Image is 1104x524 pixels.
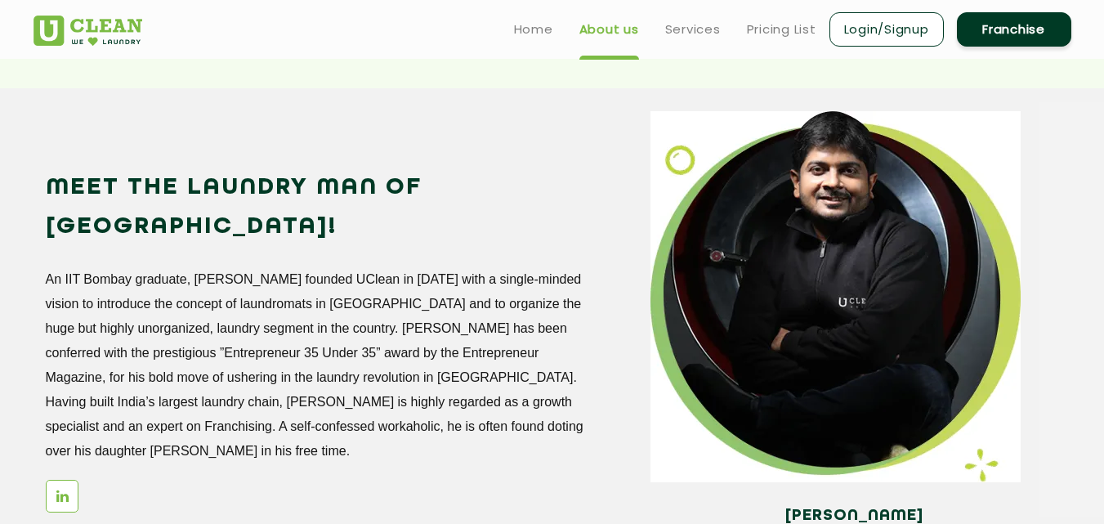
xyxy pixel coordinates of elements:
a: Home [514,20,553,39]
a: Services [665,20,721,39]
img: man_img_11zon.webp [650,111,1021,482]
img: UClean Laundry and Dry Cleaning [34,16,142,46]
p: An IIT Bombay graduate, [PERSON_NAME] founded UClean in [DATE] with a single-minded vision to int... [46,267,586,464]
a: About us [579,20,639,39]
a: Login/Signup [829,12,944,47]
h2: Meet the Laundry Man of [GEOGRAPHIC_DATA]! [46,168,586,247]
a: Pricing List [747,20,816,39]
a: Franchise [957,12,1071,47]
